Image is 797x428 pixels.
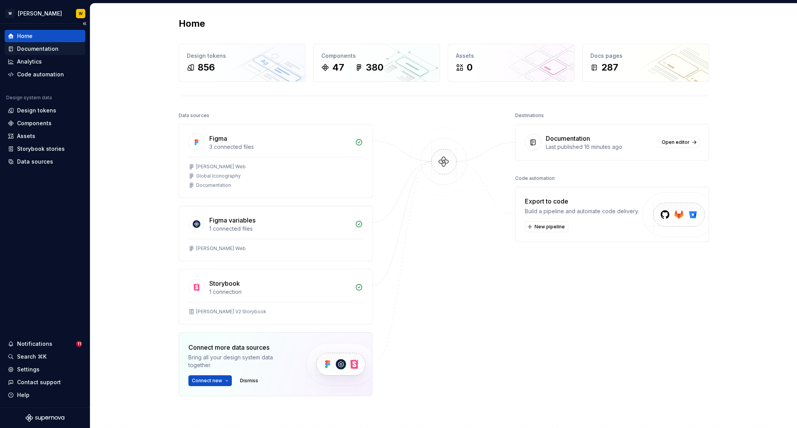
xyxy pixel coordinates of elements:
[313,44,440,82] a: Components47380
[525,207,639,215] div: Build a pipeline and automate code delivery.
[179,269,373,324] a: Storybook1 connection[PERSON_NAME] V2 Storybook
[17,58,42,66] div: Analytics
[5,30,85,42] a: Home
[5,389,85,401] button: Help
[5,363,85,376] a: Settings
[546,143,654,151] div: Last published 16 minutes ago
[179,124,373,198] a: Figma3 connected files[PERSON_NAME] WebGlobal IconographyDocumentation
[198,61,215,74] div: 856
[5,130,85,142] a: Assets
[192,378,222,384] span: Connect new
[5,350,85,363] button: Search ⌘K
[5,104,85,117] a: Design tokens
[535,224,565,230] span: New pipeline
[525,221,568,232] button: New pipeline
[17,158,53,166] div: Data sources
[209,134,227,143] div: Figma
[17,378,61,386] div: Contact support
[17,366,40,373] div: Settings
[188,375,232,386] button: Connect new
[515,110,544,121] div: Destinations
[179,206,373,261] a: Figma variables1 connected files[PERSON_NAME] Web
[209,143,350,151] div: 3 connected files
[196,173,241,179] div: Global Iconography
[17,119,52,127] div: Components
[17,340,52,348] div: Notifications
[5,338,85,350] button: Notifications11
[17,45,59,53] div: Documentation
[187,52,297,60] div: Design tokens
[366,61,383,74] div: 380
[662,139,690,145] span: Open editor
[188,354,293,369] div: Bring all your design system data together.
[601,61,618,74] div: 287
[76,341,82,347] span: 11
[79,18,90,29] button: Collapse sidebar
[5,143,85,155] a: Storybook stories
[179,110,209,121] div: Data sources
[18,10,62,17] div: [PERSON_NAME]
[179,17,205,30] h2: Home
[79,10,83,17] div: W
[179,44,305,82] a: Design tokens856
[590,52,701,60] div: Docs pages
[236,375,262,386] button: Dismiss
[209,279,240,288] div: Storybook
[546,134,590,143] div: Documentation
[332,61,344,74] div: 47
[515,173,555,184] div: Code automation
[196,164,246,170] div: [PERSON_NAME] Web
[5,43,85,55] a: Documentation
[17,132,35,140] div: Assets
[321,52,432,60] div: Components
[582,44,709,82] a: Docs pages287
[240,378,258,384] span: Dismiss
[5,55,85,68] a: Analytics
[5,68,85,81] a: Code automation
[17,107,56,114] div: Design tokens
[658,137,699,148] a: Open editor
[17,391,29,399] div: Help
[188,343,293,352] div: Connect more data sources
[17,353,47,361] div: Search ⌘K
[525,197,639,206] div: Export to code
[2,5,88,22] button: W[PERSON_NAME]W
[196,182,231,188] div: Documentation
[456,52,566,60] div: Assets
[17,145,65,153] div: Storybook stories
[5,9,15,18] div: W
[209,288,350,296] div: 1 connection
[209,216,255,225] div: Figma variables
[17,32,33,40] div: Home
[196,309,266,315] div: [PERSON_NAME] V2 Storybook
[5,117,85,129] a: Components
[5,155,85,168] a: Data sources
[26,414,64,422] svg: Supernova Logo
[209,225,350,233] div: 1 connected files
[17,71,64,78] div: Code automation
[5,376,85,388] button: Contact support
[467,61,473,74] div: 0
[196,245,246,252] div: [PERSON_NAME] Web
[6,95,52,101] div: Design system data
[448,44,574,82] a: Assets0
